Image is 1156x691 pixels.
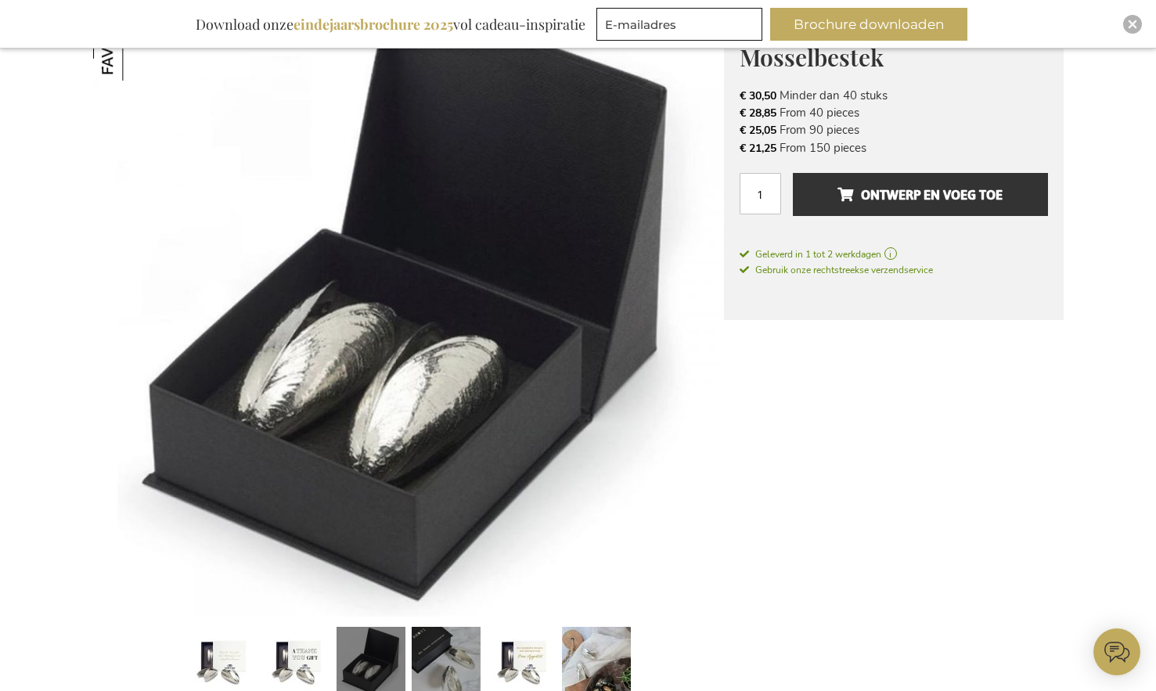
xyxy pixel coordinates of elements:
input: Aantal [740,173,781,214]
li: From 150 pieces [740,139,1048,157]
span: € 25,05 [740,123,776,138]
form: marketing offers and promotions [596,8,767,45]
div: Download onze vol cadeau-inspiratie [189,8,592,41]
iframe: belco-activator-frame [1093,628,1140,675]
button: Brochure downloaden [770,8,967,41]
a: Geleverd in 1 tot 2 werkdagen [740,247,1048,261]
button: Ontwerp en voeg toe [793,173,1047,216]
div: Close [1123,15,1142,34]
a: Gebruik onze rechtstreekse verzendservice [740,261,933,277]
input: E-mailadres [596,8,762,41]
img: Close [1128,20,1137,29]
li: From 90 pieces [740,121,1048,139]
span: € 28,85 [740,106,776,121]
b: eindejaarsbrochure 2025 [294,15,453,34]
span: Gebruik onze rechtstreekse verzendservice [740,264,933,276]
span: € 21,25 [740,141,776,156]
li: Minder dan 40 stuks [740,87,1048,104]
span: Ontwerp en voeg toe [837,182,1003,207]
li: From 40 pieces [740,104,1048,121]
span: € 30,50 [740,88,776,103]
